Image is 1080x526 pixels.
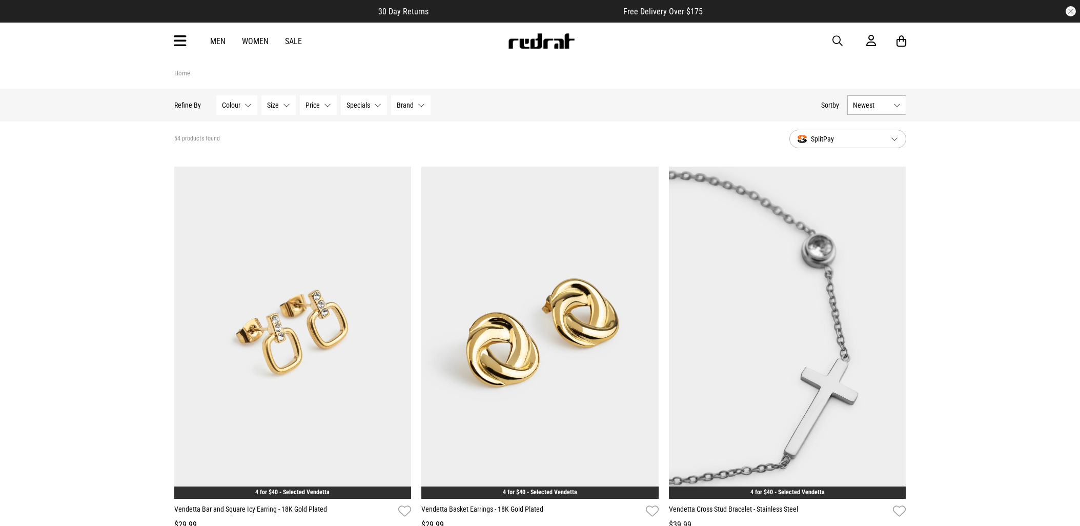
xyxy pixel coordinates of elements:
span: Specials [347,101,370,109]
a: Sale [285,36,302,46]
img: Vendetta Cross Stud Bracelet - Stainless Steel in Silver [669,167,906,499]
span: 54 products found [174,135,220,143]
span: Price [305,101,320,109]
p: Refine By [174,101,201,109]
a: Vendetta Basket Earrings - 18K Gold Plated [421,504,642,519]
span: 30 Day Returns [378,7,429,16]
button: Specials [341,95,387,115]
img: Vendetta Basket Earrings - 18k Gold Plated in Gold [421,167,659,499]
a: 4 for $40 - Selected Vendetta [503,489,577,496]
button: Brand [391,95,431,115]
a: Women [242,36,269,46]
a: Home [174,69,190,77]
button: Newest [847,95,906,115]
span: SplitPay [798,133,883,145]
img: Redrat logo [507,33,575,49]
button: Size [261,95,296,115]
span: Brand [397,101,414,109]
iframe: Customer reviews powered by Trustpilot [449,6,603,16]
a: Vendetta Bar and Square Icy Earring - 18K Gold Plated [174,504,395,519]
button: Sortby [821,99,839,111]
a: Men [210,36,226,46]
button: Colour [216,95,257,115]
span: Newest [853,101,889,109]
a: Vendetta Cross Stud Bracelet - Stainless Steel [669,504,889,519]
img: Vendetta Bar And Square Icy Earring - 18k Gold Plated in Gold [174,167,412,499]
span: by [832,101,839,109]
button: Price [300,95,337,115]
img: splitpay-icon.png [798,135,807,144]
a: 4 for $40 - Selected Vendetta [750,489,825,496]
button: SplitPay [789,130,906,148]
a: 4 for $40 - Selected Vendetta [255,489,330,496]
span: Colour [222,101,240,109]
span: Size [267,101,279,109]
span: Free Delivery Over $175 [623,7,703,16]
